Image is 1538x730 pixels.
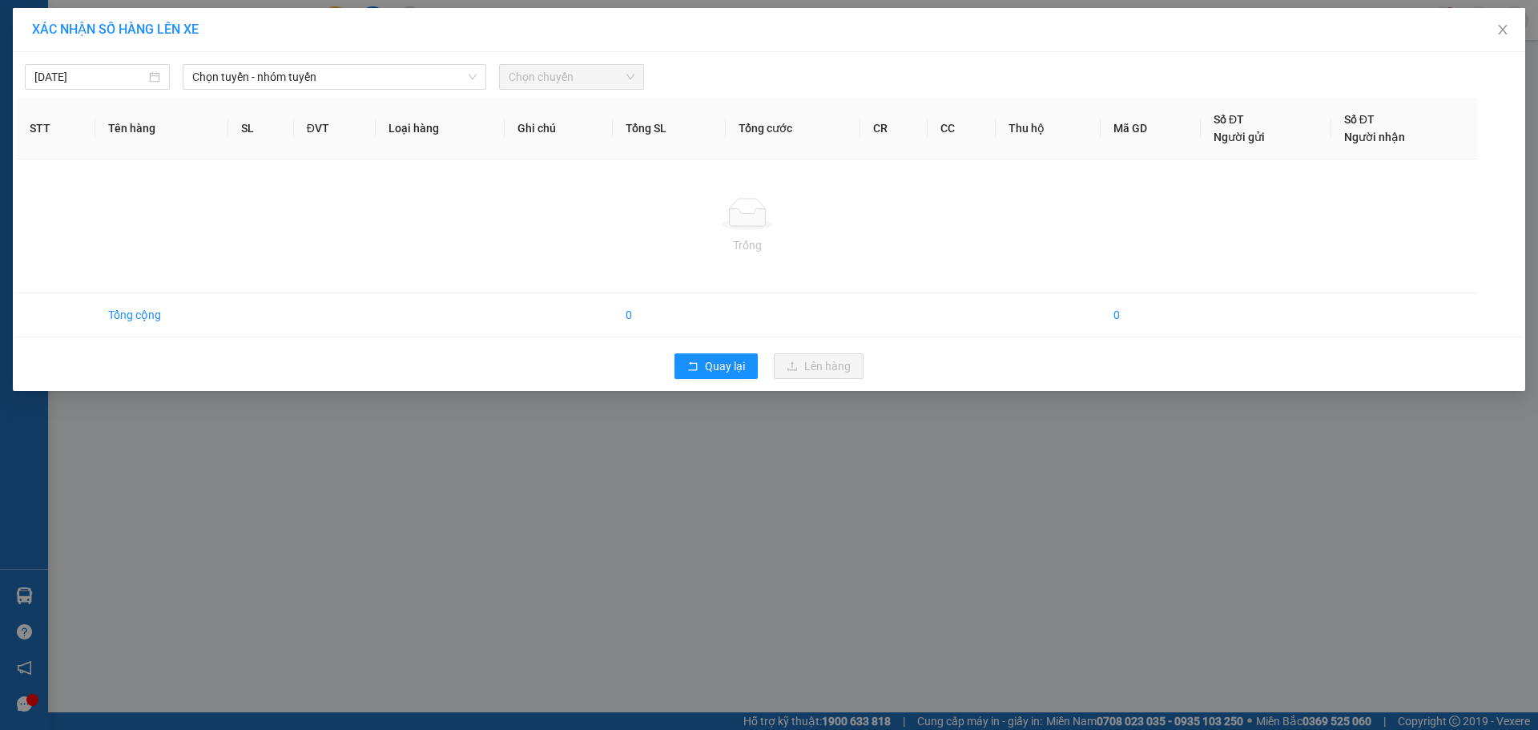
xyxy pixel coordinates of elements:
[376,98,505,159] th: Loại hàng
[860,98,928,159] th: CR
[509,65,634,89] span: Chọn chuyến
[192,65,477,89] span: Chọn tuyến - nhóm tuyến
[1101,98,1201,159] th: Mã GD
[1214,131,1265,143] span: Người gửi
[687,361,699,373] span: rollback
[996,98,1100,159] th: Thu hộ
[774,353,864,379] button: uploadLên hàng
[505,98,614,159] th: Ghi chú
[928,98,996,159] th: CC
[613,98,726,159] th: Tổng SL
[95,98,228,159] th: Tên hàng
[726,98,860,159] th: Tổng cước
[1101,293,1201,337] td: 0
[613,293,726,337] td: 0
[32,22,199,37] span: XÁC NHẬN SỐ HÀNG LÊN XE
[228,98,293,159] th: SL
[1480,8,1525,53] button: Close
[1344,113,1375,126] span: Số ĐT
[674,353,758,379] button: rollbackQuay lại
[1214,113,1244,126] span: Số ĐT
[95,293,228,337] td: Tổng cộng
[468,72,477,82] span: down
[1496,23,1509,36] span: close
[1344,131,1405,143] span: Người nhận
[34,68,146,86] input: 15/10/2025
[30,236,1465,254] div: Trống
[705,357,745,375] span: Quay lại
[294,98,376,159] th: ĐVT
[17,98,95,159] th: STT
